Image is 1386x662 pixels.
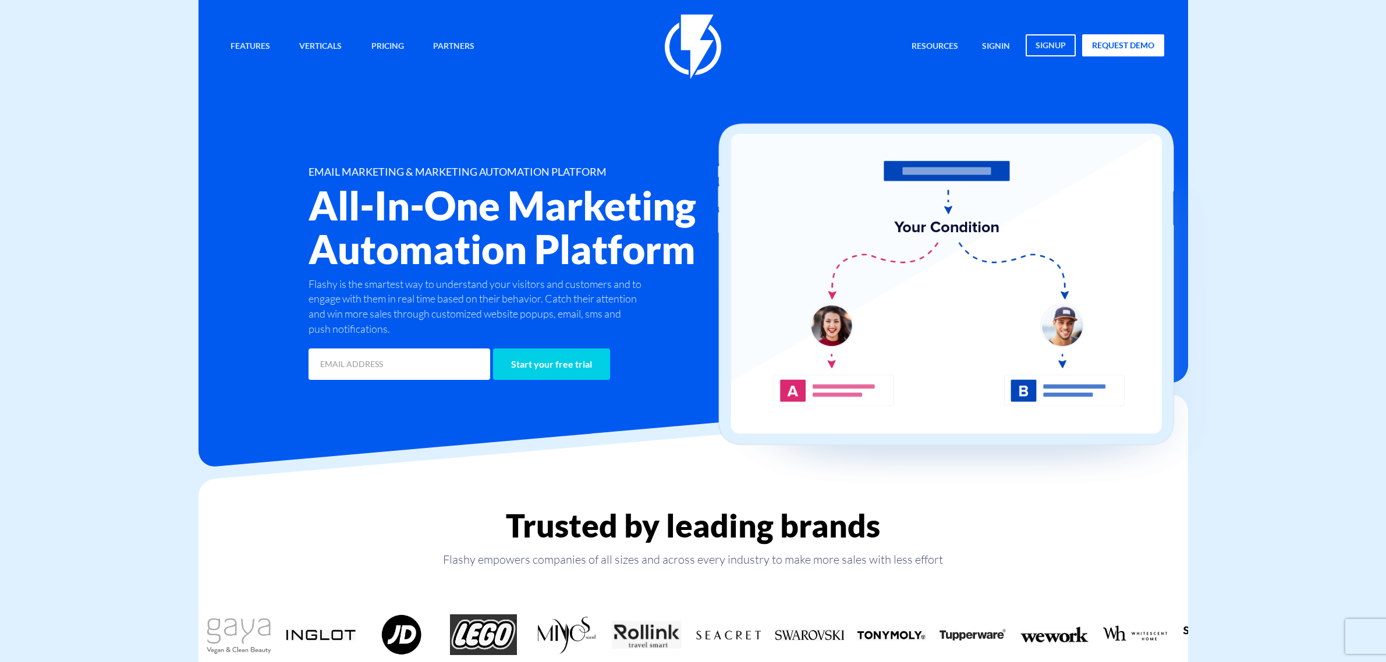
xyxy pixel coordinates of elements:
a: Verticals [290,34,350,59]
h2: Trusted by leading brands [198,508,1188,543]
a: Resources [903,34,967,59]
div: 11 / 18 [606,614,687,655]
div: 13 / 18 [769,614,850,655]
div: 12 / 18 [687,614,769,655]
a: signup [1026,34,1076,56]
div: 15 / 18 [932,614,1013,655]
p: Flashy is the smartest way to understand your visitors and customers and to engage with them in r... [309,277,645,337]
div: 7 / 18 [280,614,361,655]
div: 14 / 18 [850,614,932,655]
p: Flashy empowers companies of all sizes and across every industry to make more sales with less effort [198,551,1188,568]
input: EMAIL ADDRESS [309,348,490,380]
div: 8 / 18 [361,614,443,655]
div: 10 / 18 [524,614,606,655]
a: Pricing [363,34,413,59]
div: 16 / 18 [1013,614,1095,655]
div: 9 / 18 [443,614,524,655]
a: request demo [1082,34,1164,56]
h2: All-In-One Marketing Automation Platform [309,184,763,271]
div: 6 / 18 [198,614,280,655]
input: Start your free trial [493,348,610,380]
a: Features [222,34,279,59]
h1: EMAIL MARKETING & MARKETING AUTOMATION PLATFORM [309,166,763,178]
a: signin [973,34,1019,59]
div: 17 / 18 [1095,614,1176,655]
a: Partners [424,34,483,59]
div: 18 / 18 [1176,614,1258,655]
